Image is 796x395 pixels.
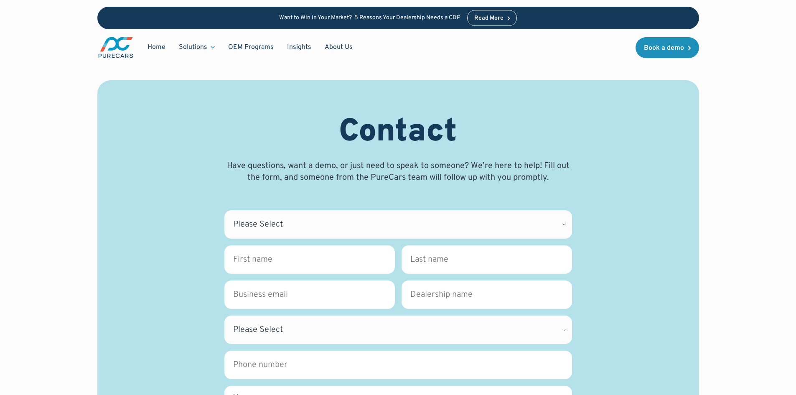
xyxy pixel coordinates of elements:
[636,37,699,58] a: Book a demo
[224,245,395,274] input: First name
[280,39,318,55] a: Insights
[467,10,517,26] a: Read More
[402,280,572,309] input: Dealership name
[318,39,359,55] a: About Us
[224,160,572,183] p: Have questions, want a demo, or just need to speak to someone? We’re here to help! Fill out the f...
[474,15,504,21] div: Read More
[172,39,221,55] div: Solutions
[339,114,457,152] h1: Contact
[402,245,572,274] input: Last name
[97,36,134,59] img: purecars logo
[179,43,207,52] div: Solutions
[97,36,134,59] a: main
[224,280,395,309] input: Business email
[279,15,460,22] p: Want to Win in Your Market? 5 Reasons Your Dealership Needs a CDP
[141,39,172,55] a: Home
[224,351,572,379] input: Phone number
[221,39,280,55] a: OEM Programs
[644,45,684,51] div: Book a demo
